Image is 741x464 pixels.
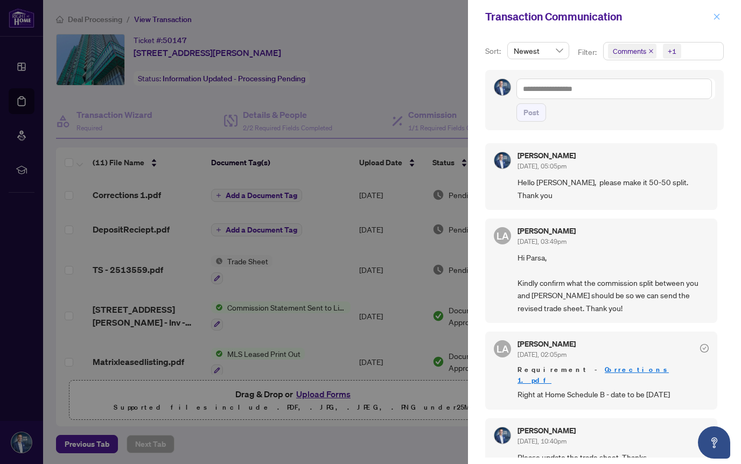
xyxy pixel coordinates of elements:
[518,340,576,348] h5: [PERSON_NAME]
[668,46,676,57] div: +1
[494,79,511,95] img: Profile Icon
[485,9,710,25] div: Transaction Communication
[494,152,511,168] img: Profile Icon
[518,364,709,386] span: Requirement -
[518,427,576,434] h5: [PERSON_NAME]
[518,162,567,170] span: [DATE], 05:05pm
[518,176,709,201] span: Hello [PERSON_NAME], please make it 50-50 split. Thank you
[613,46,646,57] span: Comments
[497,341,509,356] span: LA
[648,48,654,54] span: close
[518,237,567,245] span: [DATE], 03:49pm
[494,427,511,444] img: Profile Icon
[518,437,567,445] span: [DATE], 10:40pm
[514,43,563,59] span: Newest
[578,46,598,58] p: Filter:
[497,228,509,243] span: LA
[608,44,656,59] span: Comments
[518,227,576,235] h5: [PERSON_NAME]
[698,426,730,459] button: Open asap
[485,45,503,57] p: Sort:
[700,344,709,353] span: check-circle
[518,251,709,314] span: Hi Parsa, Kindly confirm what the commission split between you and [PERSON_NAME] should be so we ...
[518,350,567,358] span: [DATE], 02:05pm
[518,451,709,463] span: Please update the trade sheet. Thanks
[516,103,546,122] button: Post
[518,152,576,159] h5: [PERSON_NAME]
[518,388,709,400] span: Right at Home Schedule B - date to be [DATE]
[713,13,721,20] span: close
